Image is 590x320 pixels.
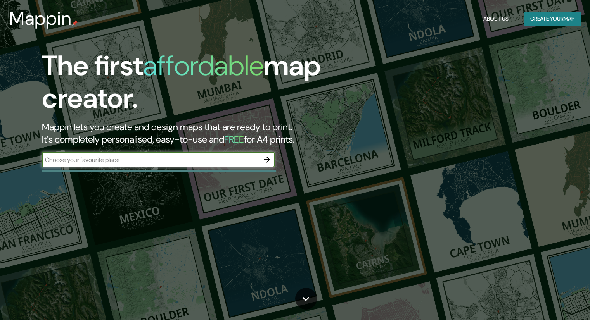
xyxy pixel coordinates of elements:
[480,12,512,26] button: About Us
[42,155,259,164] input: Choose your favourite place
[42,50,337,121] h1: The first map creator.
[9,8,72,29] h3: Mappin
[42,121,337,146] h2: Mappin lets you create and design maps that are ready to print. It's completely personalised, eas...
[143,48,264,84] h1: affordable
[72,20,78,26] img: mappin-pin
[224,133,244,145] h5: FREE
[524,12,581,26] button: Create yourmap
